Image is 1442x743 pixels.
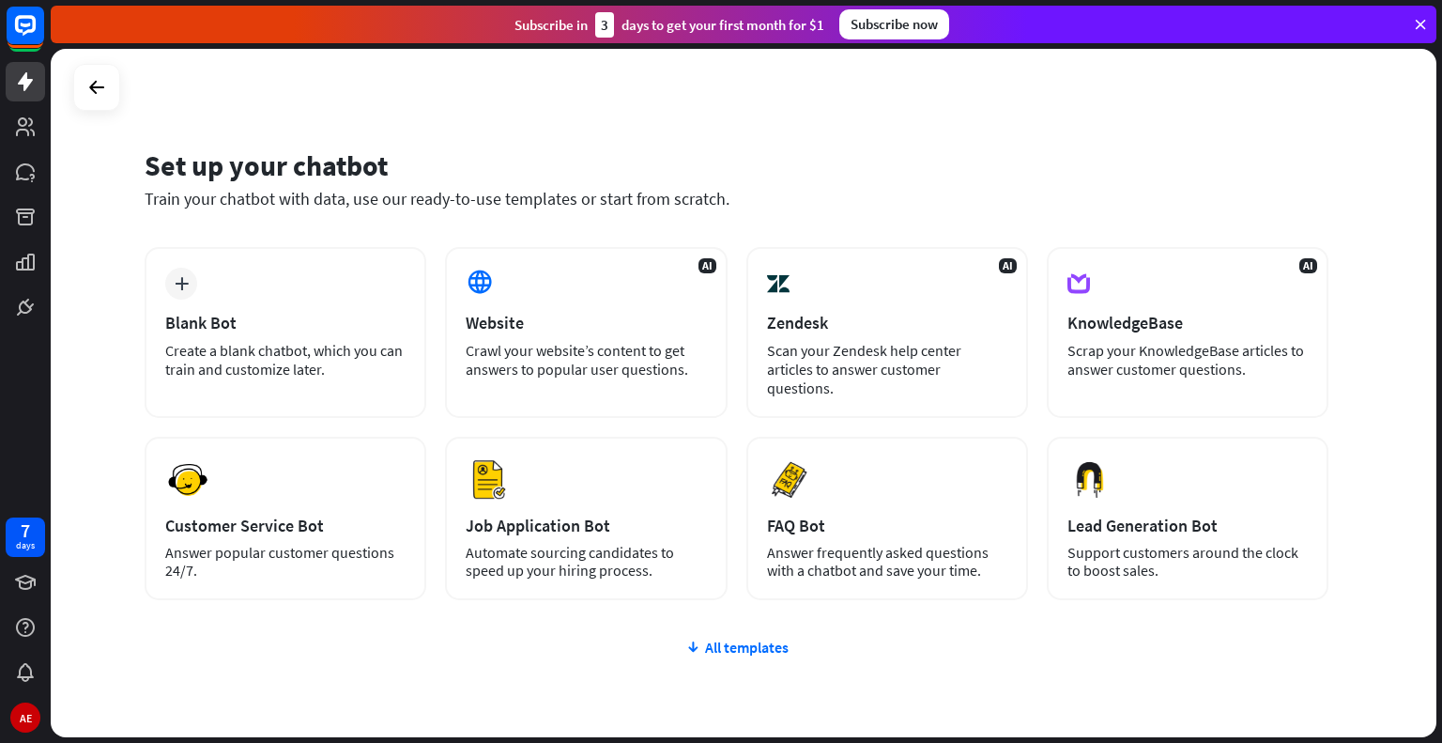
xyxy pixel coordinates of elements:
[466,341,706,379] div: Crawl your website’s content to get answers to popular user questions.
[1299,258,1317,273] span: AI
[145,147,1328,183] div: Set up your chatbot
[466,312,706,333] div: Website
[999,258,1017,273] span: AI
[767,312,1007,333] div: Zendesk
[10,703,40,733] div: AE
[1067,515,1308,536] div: Lead Generation Bot
[1067,312,1308,333] div: KnowledgeBase
[1067,341,1308,379] div: Scrap your KnowledgeBase articles to answer customer questions.
[698,258,716,273] span: AI
[165,544,406,580] div: Answer popular customer questions 24/7.
[16,539,35,552] div: days
[514,12,824,38] div: Subscribe in days to get your first month for $1
[145,188,1328,209] div: Train your chatbot with data, use our ready-to-use templates or start from scratch.
[21,522,30,539] div: 7
[466,515,706,536] div: Job Application Bot
[767,515,1007,536] div: FAQ Bot
[175,277,189,290] i: plus
[165,312,406,333] div: Blank Bot
[839,9,949,39] div: Subscribe now
[165,515,406,536] div: Customer Service Bot
[165,341,406,379] div: Create a blank chatbot, which you can train and customize later.
[6,518,45,557] a: 7 days
[1067,544,1308,580] div: Support customers around the clock to boost sales.
[767,544,1007,580] div: Answer frequently asked questions with a chatbot and save your time.
[595,12,614,38] div: 3
[145,638,1328,657] div: All templates
[466,544,706,580] div: Automate sourcing candidates to speed up your hiring process.
[767,341,1007,397] div: Scan your Zendesk help center articles to answer customer questions.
